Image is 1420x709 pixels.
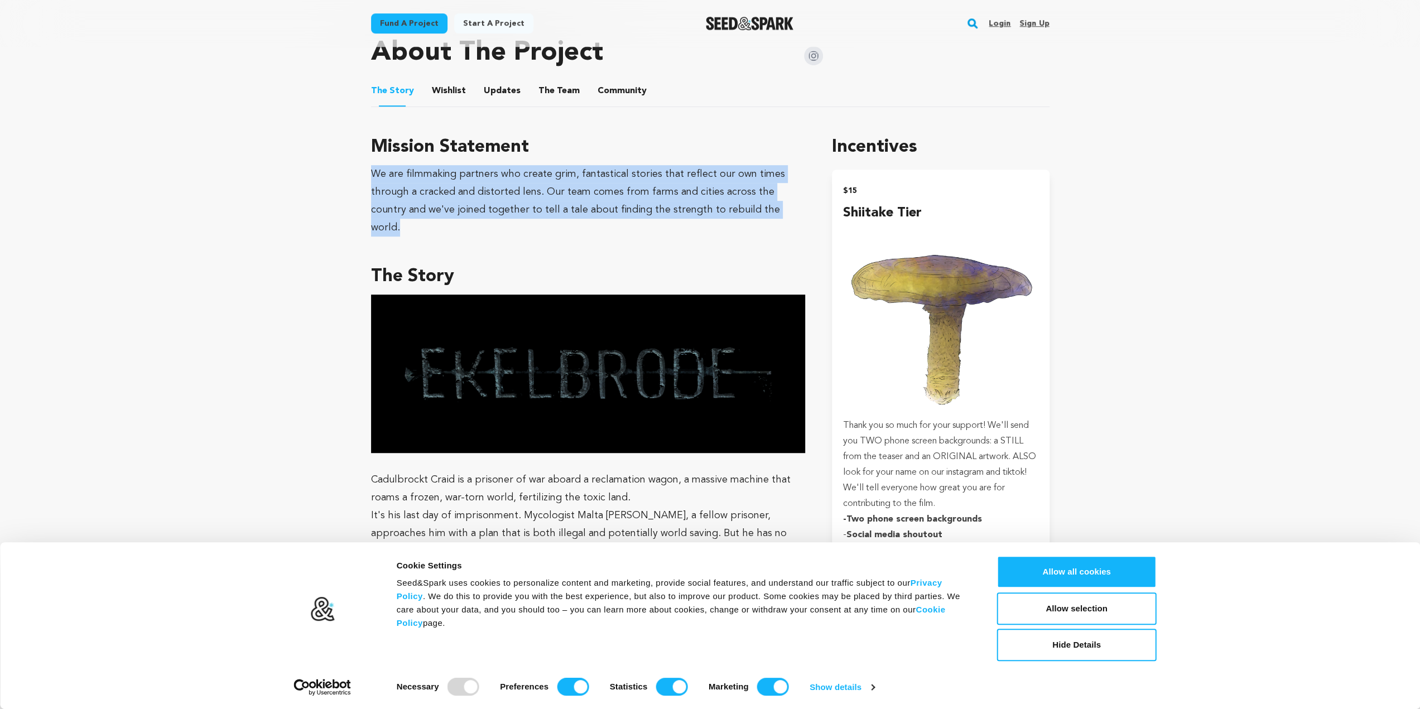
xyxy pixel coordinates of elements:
button: Hide Details [997,629,1157,661]
img: Seed&Spark Instagram Icon [804,46,823,65]
img: 1661305340-1blue.png [371,295,806,454]
h1: Incentives [832,134,1049,161]
span: The [538,84,555,98]
a: Sign up [1019,15,1049,32]
img: Seed&Spark Logo Dark Mode [706,17,793,30]
strong: Preferences [500,682,548,691]
p: - [843,527,1038,543]
strong: Statistics [610,682,648,691]
div: We are filmmaking partners who create grim, fantastical stories that reflect our own times throug... [371,165,806,237]
img: logo [310,596,335,622]
a: Show details [810,679,874,696]
h3: The Story [371,263,806,290]
p: Cadulbrockt Craid is a prisoner of war aboard a reclamation wagon, a massive machine that roams a... [371,471,806,507]
span: Updates [484,84,521,98]
span: Team [538,84,580,98]
strong: Social media shoutout [846,530,942,539]
p: Thank you so much for your support! We'll send you TWO phone screen backgrounds: a STILL from the... [843,418,1038,512]
span: Wishlist [432,84,466,98]
h2: $15 [843,183,1038,199]
h1: About The Project [371,40,603,66]
strong: Necessary [397,682,439,691]
h3: Mission Statement [371,134,806,161]
strong: Marketing [709,682,749,691]
h4: Shiitake Tier [843,203,1038,223]
button: Allow selection [997,592,1157,625]
a: Fund a project [371,13,447,33]
div: Cookie Settings [397,559,972,572]
span: Community [598,84,647,98]
span: Story [371,84,414,98]
img: 1661473952-shiitake.png [843,223,1038,418]
a: Usercentrics Cookiebot - opens in a new window [273,679,371,696]
p: It's his last day of imprisonment. Mycologist Malta [PERSON_NAME], a fellow prisoner, approaches ... [371,507,806,560]
a: Seed&Spark Homepage [706,17,793,30]
a: Start a project [454,13,533,33]
a: Login [989,15,1010,32]
button: Allow all cookies [997,556,1157,588]
span: The [371,84,387,98]
button: $15 Shiitake Tier Thank you so much for your support! We'll send you TWO phone screen backgrounds... [832,170,1049,556]
strong: -Two phone screen backgrounds [843,515,982,524]
div: Seed&Spark uses cookies to personalize content and marketing, provide social features, and unders... [397,576,972,630]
